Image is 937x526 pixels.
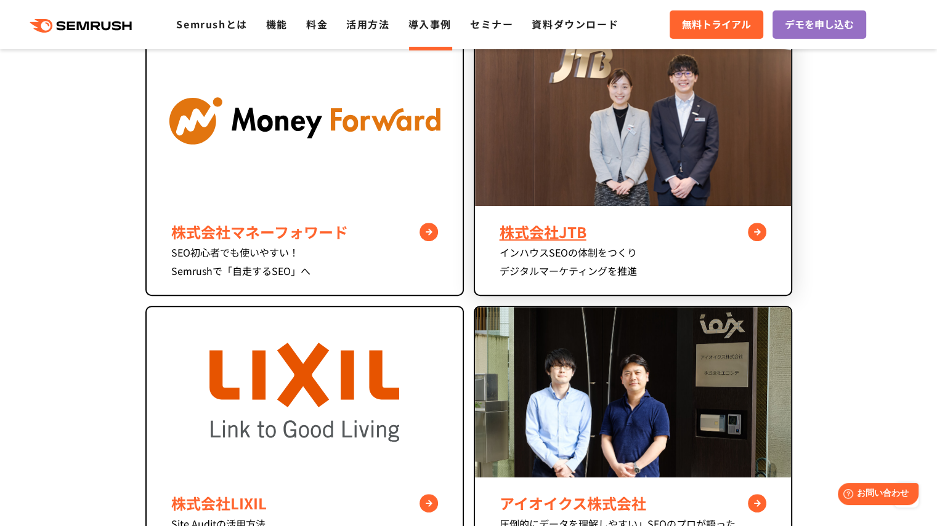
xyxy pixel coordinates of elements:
[171,243,438,280] div: SEO初心者でも使いやすい！ Semrushで「自走するSEO」へ
[500,243,766,280] div: インハウスSEOの体制をつくり デジタルマーケティングを推進
[773,10,866,39] a: デモを申し込む
[474,34,792,296] a: JTB 株式会社JTB インハウスSEOの体制をつくりデジタルマーケティングを推進
[500,492,766,514] div: アイオイクス株式会社
[670,10,763,39] a: 無料トライアル
[306,17,328,31] a: 料金
[500,221,766,243] div: 株式会社JTB
[209,307,399,477] img: LIXIL
[408,17,452,31] a: 導入事例
[470,17,513,31] a: セミナー
[346,17,389,31] a: 活用方法
[475,307,791,478] img: component
[475,36,791,206] img: JTB
[785,17,854,33] span: デモを申し込む
[147,36,463,206] img: component
[266,17,288,31] a: 機能
[682,17,751,33] span: 無料トライアル
[145,34,464,296] a: component 株式会社マネーフォワード SEO初心者でも使いやすい！Semrushで「自走するSEO」へ
[827,478,923,512] iframe: Help widget launcher
[532,17,619,31] a: 資料ダウンロード
[171,492,438,514] div: 株式会社LIXIL
[171,221,438,243] div: 株式会社マネーフォワード
[176,17,247,31] a: Semrushとは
